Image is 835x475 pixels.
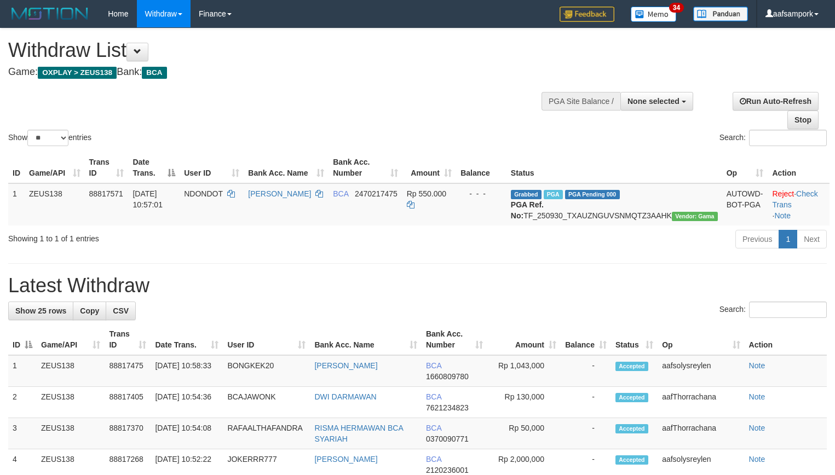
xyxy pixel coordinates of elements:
span: Accepted [615,455,648,465]
h4: Game: Bank: [8,67,546,78]
span: CSV [113,306,129,315]
th: ID: activate to sort column descending [8,324,37,355]
button: None selected [620,92,693,111]
td: [DATE] 10:58:33 [151,355,223,387]
td: 88817475 [105,355,151,387]
input: Search: [749,130,827,146]
span: BCA [426,455,441,464]
td: Rp 50,000 [487,418,561,449]
td: · · [768,183,830,225]
th: Game/API: activate to sort column ascending [37,324,105,355]
td: 1 [8,355,37,387]
span: Copy 2470217475 to clipboard [355,189,398,198]
span: Accepted [615,393,648,402]
a: [PERSON_NAME] [248,189,311,198]
th: ID [8,152,25,183]
th: Amount: activate to sort column ascending [487,324,561,355]
span: NDONDOT [184,189,223,198]
th: Game/API: activate to sort column ascending [25,152,85,183]
a: Stop [787,111,819,129]
span: BCA [333,189,348,198]
span: Copy 2120236001 to clipboard [426,466,469,474]
span: BCA [142,67,166,79]
span: Rp 550.000 [407,189,446,198]
th: Date Trans.: activate to sort column ascending [151,324,223,355]
th: User ID: activate to sort column ascending [223,324,310,355]
th: Op: activate to sort column ascending [658,324,744,355]
td: Rp 1,043,000 [487,355,561,387]
span: 34 [669,3,684,13]
td: 3 [8,418,37,449]
span: BCA [426,361,441,370]
span: Accepted [615,362,648,371]
span: Accepted [615,424,648,433]
td: [DATE] 10:54:36 [151,387,223,418]
th: Date Trans.: activate to sort column descending [128,152,180,183]
a: Show 25 rows [8,302,73,320]
th: Trans ID: activate to sort column ascending [85,152,129,183]
h1: Latest Withdraw [8,275,827,297]
a: Run Auto-Refresh [733,92,819,111]
td: 2 [8,387,37,418]
a: CSV [106,302,136,320]
th: Action [768,152,830,183]
label: Search: [719,130,827,146]
td: [DATE] 10:54:08 [151,418,223,449]
img: Feedback.jpg [560,7,614,22]
div: - - - [460,188,502,199]
span: Copy 1660809780 to clipboard [426,372,469,381]
span: Show 25 rows [15,306,66,315]
td: AUTOWD-BOT-PGA [722,183,768,225]
span: Vendor URL: https://trx31.1velocity.biz [672,212,718,221]
a: Check Trans [772,189,817,209]
span: Marked by aafsolysreylen [544,190,563,199]
td: 88817370 [105,418,151,449]
a: 1 [779,230,797,248]
th: Trans ID: activate to sort column ascending [105,324,151,355]
td: RAFAALTHAFANDRA [223,418,310,449]
img: Button%20Memo.svg [631,7,677,22]
input: Search: [749,302,827,318]
td: TF_250930_TXAUZNGUVSNMQTZ3AAHK [506,183,722,225]
span: Copy 7621234823 to clipboard [426,403,469,412]
a: Note [749,424,765,432]
th: Amount: activate to sort column ascending [402,152,456,183]
a: Previous [735,230,779,248]
div: Showing 1 to 1 of 1 entries [8,229,339,244]
b: PGA Ref. No: [511,200,544,220]
span: None selected [627,97,679,106]
th: Balance [456,152,506,183]
span: 88817571 [89,189,123,198]
div: PGA Site Balance / [542,92,620,111]
td: 1 [8,183,25,225]
span: Copy [80,306,99,315]
td: ZEUS138 [37,387,105,418]
a: Note [749,455,765,464]
td: ZEUS138 [37,418,105,449]
td: BONGKEK20 [223,355,310,387]
td: aafThorrachana [658,418,744,449]
a: [PERSON_NAME] [314,361,377,370]
label: Search: [719,302,827,318]
a: Copy [73,302,106,320]
td: ZEUS138 [37,355,105,387]
h1: Withdraw List [8,39,546,61]
a: Next [797,230,827,248]
td: ZEUS138 [25,183,85,225]
td: Rp 130,000 [487,387,561,418]
span: [DATE] 10:57:01 [133,189,163,209]
a: RISMA HERMAWAN BCA SYARIAH [314,424,403,443]
th: Action [745,324,827,355]
th: Op: activate to sort column ascending [722,152,768,183]
a: [PERSON_NAME] [314,455,377,464]
th: Bank Acc. Number: activate to sort column ascending [329,152,402,183]
a: Note [774,211,791,220]
td: 88817405 [105,387,151,418]
th: Status: activate to sort column ascending [611,324,658,355]
td: aafsolysreylen [658,355,744,387]
label: Show entries [8,130,91,146]
td: - [561,418,611,449]
a: Note [749,392,765,401]
span: Copy 0370090771 to clipboard [426,435,469,443]
th: Balance: activate to sort column ascending [561,324,611,355]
